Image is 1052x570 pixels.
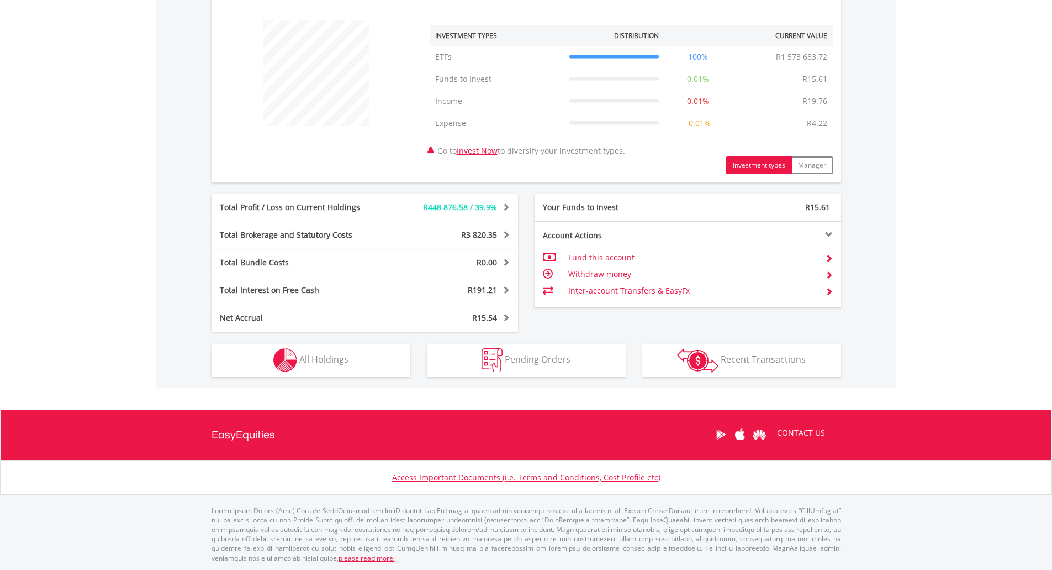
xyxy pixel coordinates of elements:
[212,229,390,240] div: Total Brokerage and Statutory Costs
[212,257,390,268] div: Total Bundle Costs
[212,410,275,460] a: EasyEquities
[791,156,833,174] button: Manager
[457,145,498,156] a: Invest Now
[212,285,390,296] div: Total Interest on Free Cash
[505,353,570,365] span: Pending Orders
[212,202,390,213] div: Total Profit / Loss on Current Holdings
[664,112,732,134] td: -0.01%
[468,285,497,295] span: R191.21
[726,156,792,174] button: Investment types
[299,353,348,365] span: All Holdings
[664,90,732,112] td: 0.01%
[339,553,395,563] a: please read more:
[770,46,833,68] td: R1 573 683.72
[664,68,732,90] td: 0.01%
[799,112,833,134] td: -R4.22
[731,417,750,452] a: Apple
[461,229,497,240] span: R3 820.35
[805,202,830,212] span: R15.61
[677,348,718,373] img: transactions-zar-wht.png
[535,202,688,213] div: Your Funds to Invest
[721,353,806,365] span: Recent Transactions
[421,14,841,174] div: Go to to diversify your investment types.
[482,348,503,372] img: pending_instructions-wht.png
[430,25,564,46] th: Investment Types
[273,348,297,372] img: holdings-wht.png
[427,344,626,377] button: Pending Orders
[430,68,564,90] td: Funds to Invest
[797,68,833,90] td: R15.61
[477,257,497,268] span: R0.00
[568,249,816,266] td: Fund this account
[614,31,659,40] div: Distribution
[472,312,497,323] span: R15.54
[797,90,833,112] td: R19.76
[430,90,564,112] td: Income
[769,417,833,448] a: CONTACT US
[568,266,816,283] td: Withdraw money
[430,46,564,68] td: ETFs
[568,283,816,299] td: Inter-account Transfers & EasyFx
[750,417,769,452] a: Huawei
[430,112,564,134] td: Expense
[732,25,833,46] th: Current Value
[423,202,497,212] span: R448 876.58 / 39.9%
[535,230,688,241] div: Account Actions
[212,344,410,377] button: All Holdings
[642,344,841,377] button: Recent Transactions
[212,312,390,323] div: Net Accrual
[664,46,732,68] td: 100%
[711,417,731,452] a: Google Play
[392,472,660,483] a: Access Important Documents (i.e. Terms and Conditions, Cost Profile etc)
[212,506,841,563] p: Lorem Ipsum Dolors (Ame) Con a/e SeddOeiusmod tem InciDiduntut Lab Etd mag aliquaen admin veniamq...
